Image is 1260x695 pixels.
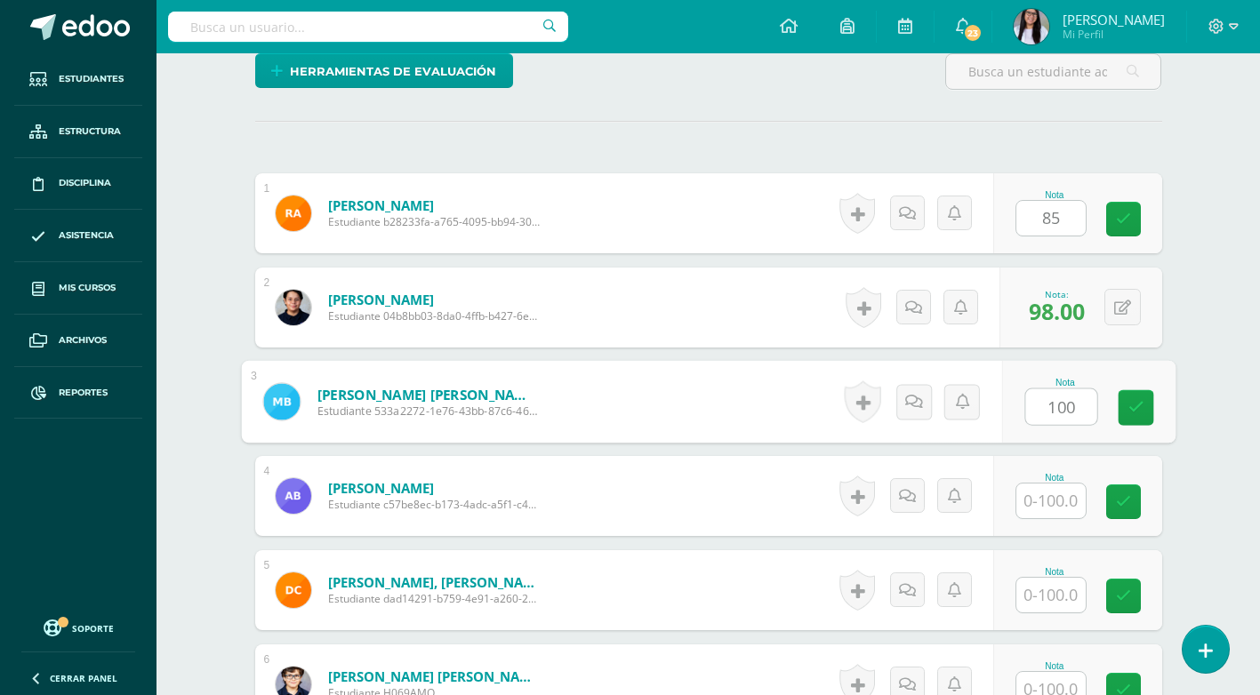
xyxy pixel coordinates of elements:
span: Soporte [72,622,114,635]
a: Herramientas de evaluación [255,53,513,88]
span: Mi Perfil [1063,27,1165,42]
div: Nota [1024,378,1105,387]
span: 98.00 [1029,296,1085,326]
span: Mis cursos [59,281,116,295]
input: 0-100.0 [1016,201,1086,236]
span: Asistencia [59,228,114,243]
a: [PERSON_NAME] [PERSON_NAME] [317,385,536,403]
a: [PERSON_NAME] [328,479,542,497]
div: Nota [1015,567,1094,577]
div: Nota [1015,473,1094,483]
img: 818f95e227734848d2ba01016f3eeaf2.png [1014,9,1049,44]
img: 98ab6e1afda5e8ec6fef3fcfce72f52d.png [263,383,300,419]
a: [PERSON_NAME], [PERSON_NAME] [328,573,542,591]
input: Busca un estudiante aquí... [946,54,1160,89]
span: Estudiante 04b8bb03-8da0-4ffb-b427-6ec5b2ea84f7 [328,308,542,324]
div: Nota: [1029,288,1085,300]
span: Estudiantes [59,72,124,86]
span: Herramientas de evaluación [290,55,496,88]
a: Archivos [14,315,142,367]
span: Reportes [59,386,108,400]
span: Estructura [59,124,121,139]
span: Estudiante dad14291-b759-4e91-a260-22c70a9d191e [328,591,542,606]
div: Nota [1015,190,1094,200]
img: 42269bfedccfdbf1c96b8f0f1aba5d6d.png [276,478,311,514]
a: Disciplina [14,158,142,211]
span: [PERSON_NAME] [1063,11,1165,28]
span: Estudiante b28233fa-a765-4095-bb94-30d314dac0b9 [328,214,542,229]
a: Reportes [14,367,142,419]
input: Busca un usuario... [168,12,568,42]
a: [PERSON_NAME] [328,196,542,214]
input: 0-100.0 [1025,389,1096,425]
img: 67423adfa0c57620b6028272c9285d64.png [276,196,311,231]
a: [PERSON_NAME] [PERSON_NAME] [328,667,542,685]
a: Estudiantes [14,53,142,106]
a: Estructura [14,106,142,158]
a: Soporte [21,615,135,639]
img: 10d0c2f251547e2d7736456d5c0b8e51.png [276,572,311,608]
span: Estudiante c57be8ec-b173-4adc-a5f1-c434a9106fb9 [328,497,542,512]
span: Cerrar panel [50,672,117,684]
input: 0-100.0 [1016,483,1086,518]
a: Asistencia [14,210,142,262]
input: 0-100.0 [1016,578,1086,612]
div: Nota [1015,661,1094,671]
span: 23 [963,23,983,43]
a: [PERSON_NAME] [328,291,542,308]
span: Archivos [59,333,107,347]
a: Mis cursos [14,262,142,315]
span: Disciplina [59,176,111,190]
span: Estudiante 533a2272-1e76-43bb-87c6-460d767527bf [317,403,536,419]
img: c594fee74e37b573c950f8c0d3dc4271.png [276,290,311,325]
